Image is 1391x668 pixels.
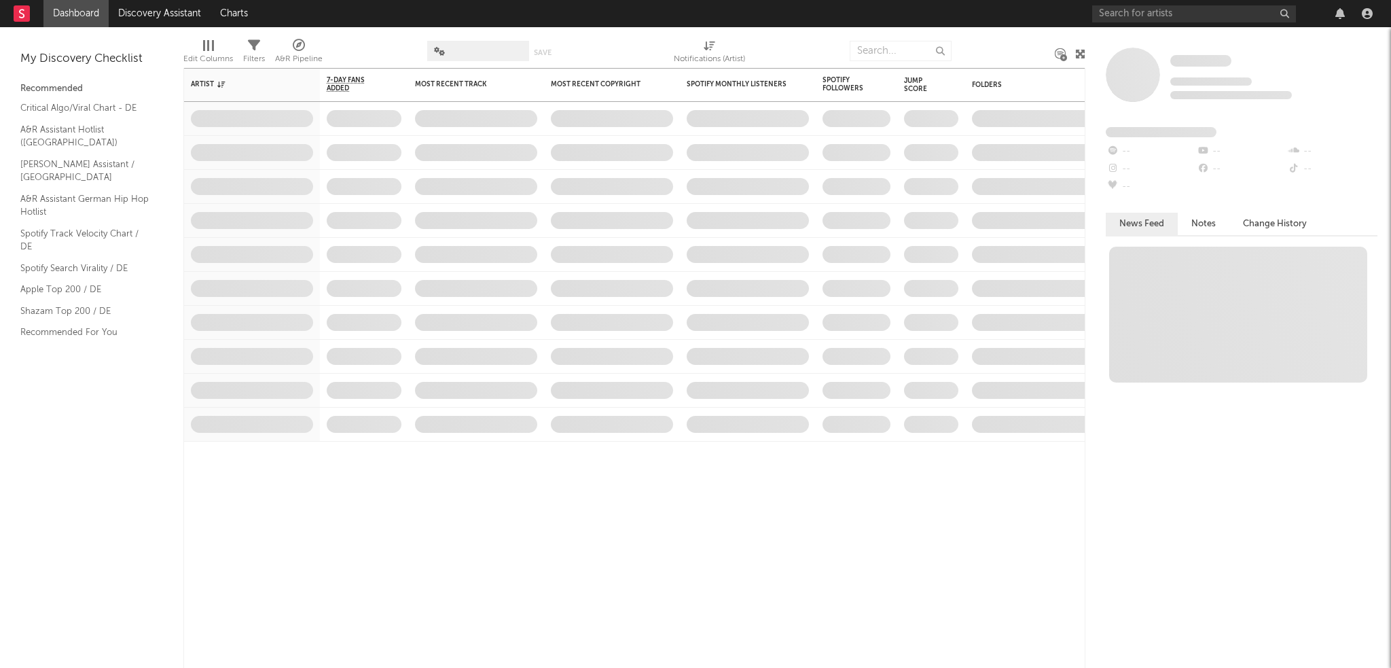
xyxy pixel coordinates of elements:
span: Fans Added by Platform [1106,127,1216,137]
div: Jump Score [904,77,938,93]
div: -- [1196,160,1286,178]
a: A&R Assistant German Hip Hop Hotlist [20,192,149,219]
div: -- [1106,178,1196,196]
div: -- [1106,143,1196,160]
div: Edit Columns [183,51,233,67]
a: Some Artist [1170,54,1231,68]
div: Edit Columns [183,34,233,73]
button: News Feed [1106,213,1178,235]
div: Filters [243,51,265,67]
div: A&R Pipeline [275,51,323,67]
button: Save [534,49,552,56]
div: -- [1287,160,1377,178]
a: Recommended For You [20,325,149,340]
span: 0 fans last week [1170,91,1292,99]
div: Most Recent Track [415,80,517,88]
div: Notifications (Artist) [674,51,745,67]
div: -- [1106,160,1196,178]
button: Change History [1229,213,1320,235]
span: 7-Day Fans Added [327,76,381,92]
div: -- [1287,143,1377,160]
a: Apple Top 200 / DE [20,282,149,297]
div: Folders [972,81,1074,89]
input: Search for artists [1092,5,1296,22]
div: Artist [191,80,293,88]
span: Some Artist [1170,55,1231,67]
div: A&R Pipeline [275,34,323,73]
a: Critical Algo/Viral Chart - DE [20,101,149,116]
a: Shazam Top 200 / DE [20,304,149,319]
div: -- [1196,143,1286,160]
button: Notes [1178,213,1229,235]
div: Spotify Monthly Listeners [687,80,789,88]
a: A&R Assistant Hotlist ([GEOGRAPHIC_DATA]) [20,122,149,150]
div: My Discovery Checklist [20,51,163,67]
div: Most Recent Copyright [551,80,653,88]
a: Spotify Search Virality / DE [20,261,149,276]
div: Spotify Followers [823,76,870,92]
a: Spotify Track Velocity Chart / DE [20,226,149,254]
div: Notifications (Artist) [674,34,745,73]
div: Filters [243,34,265,73]
span: Tracking Since: [DATE] [1170,77,1252,86]
div: Recommended [20,81,163,97]
a: [PERSON_NAME] Assistant / [GEOGRAPHIC_DATA] [20,157,149,185]
input: Search... [850,41,952,61]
